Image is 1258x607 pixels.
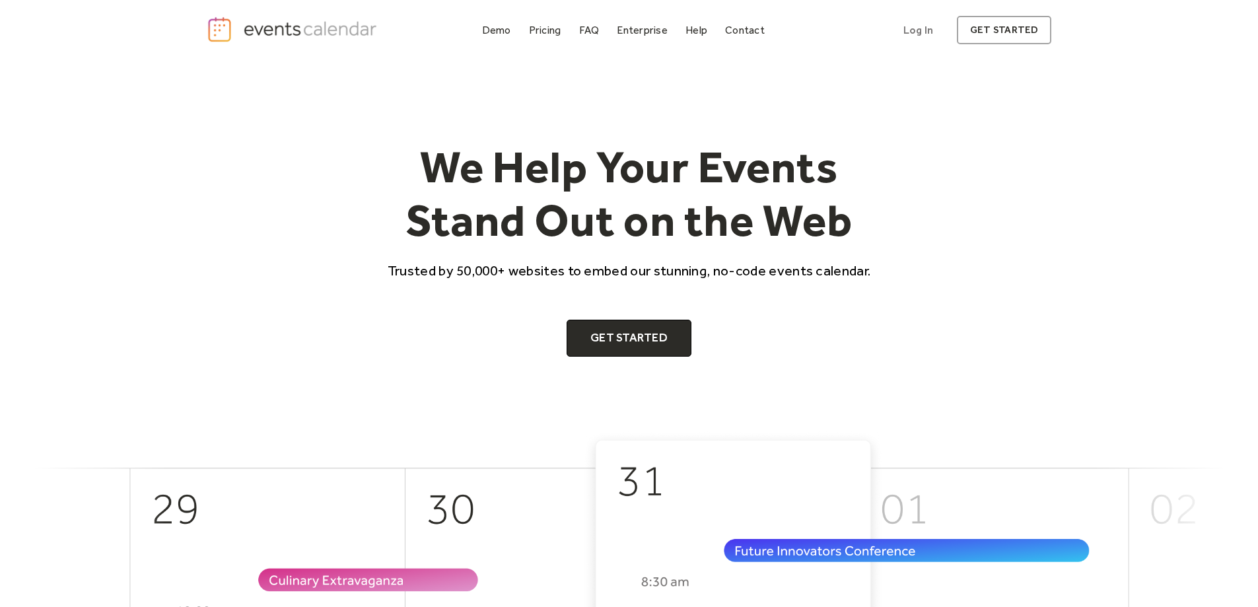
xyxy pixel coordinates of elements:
[685,26,707,34] div: Help
[725,26,765,34] div: Contact
[890,16,946,44] a: Log In
[477,21,516,39] a: Demo
[567,320,691,357] a: Get Started
[957,16,1051,44] a: get started
[482,26,511,34] div: Demo
[680,21,713,39] a: Help
[376,140,883,248] h1: We Help Your Events Stand Out on the Web
[376,261,883,280] p: Trusted by 50,000+ websites to embed our stunning, no-code events calendar.
[574,21,605,39] a: FAQ
[579,26,600,34] div: FAQ
[612,21,672,39] a: Enterprise
[524,21,567,39] a: Pricing
[529,26,561,34] div: Pricing
[617,26,667,34] div: Enterprise
[720,21,770,39] a: Contact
